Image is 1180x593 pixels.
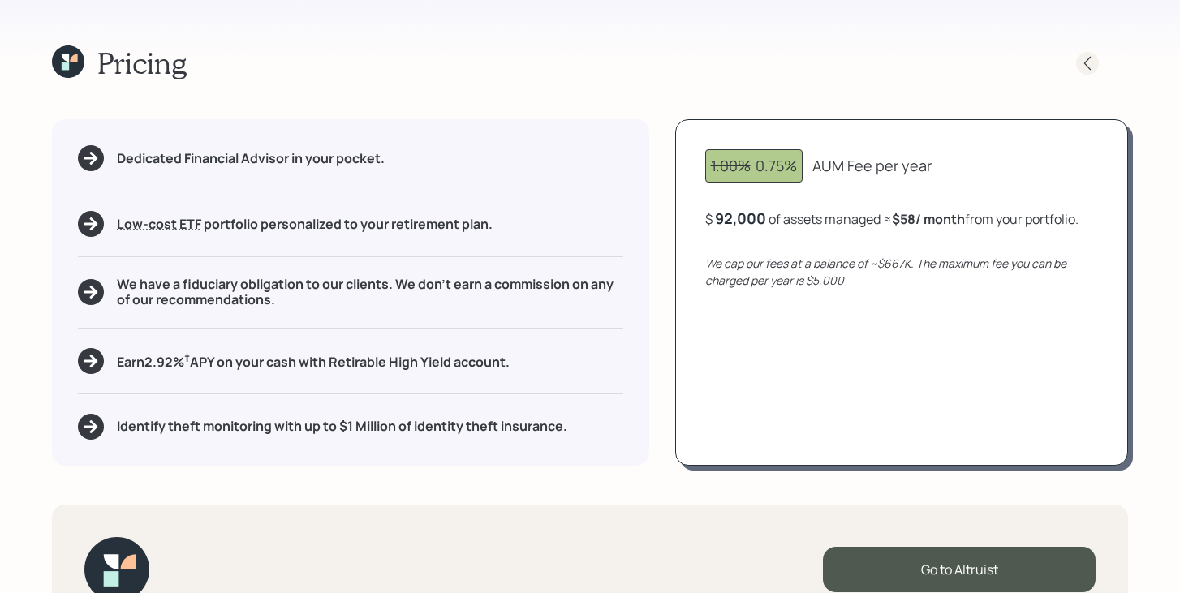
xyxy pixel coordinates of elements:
div: 92,000 [715,208,766,228]
h5: Earn 2.92 % APY on your cash with Retirable High Yield account. [117,350,510,371]
div: AUM Fee per year [812,155,932,177]
h5: portfolio personalized to your retirement plan. [117,217,493,232]
h5: Dedicated Financial Advisor in your pocket. [117,151,385,166]
div: Go to Altruist [823,547,1096,592]
h1: Pricing [97,45,187,80]
span: 1.00% [711,156,751,175]
h5: We have a fiduciary obligation to our clients. We don't earn a commission on any of our recommend... [117,277,623,307]
i: We cap our fees at a balance of ~$667K. The maximum fee you can be charged per year is $5,000 [705,256,1066,288]
span: Low-cost ETF [117,215,201,233]
sup: † [184,350,190,365]
b: $58 / month [892,210,965,228]
div: $ of assets managed ≈ from your portfolio . [705,208,1079,229]
h5: Identify theft monitoring with up to $1 Million of identity theft insurance. [117,419,567,434]
div: 0.75% [711,155,797,177]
